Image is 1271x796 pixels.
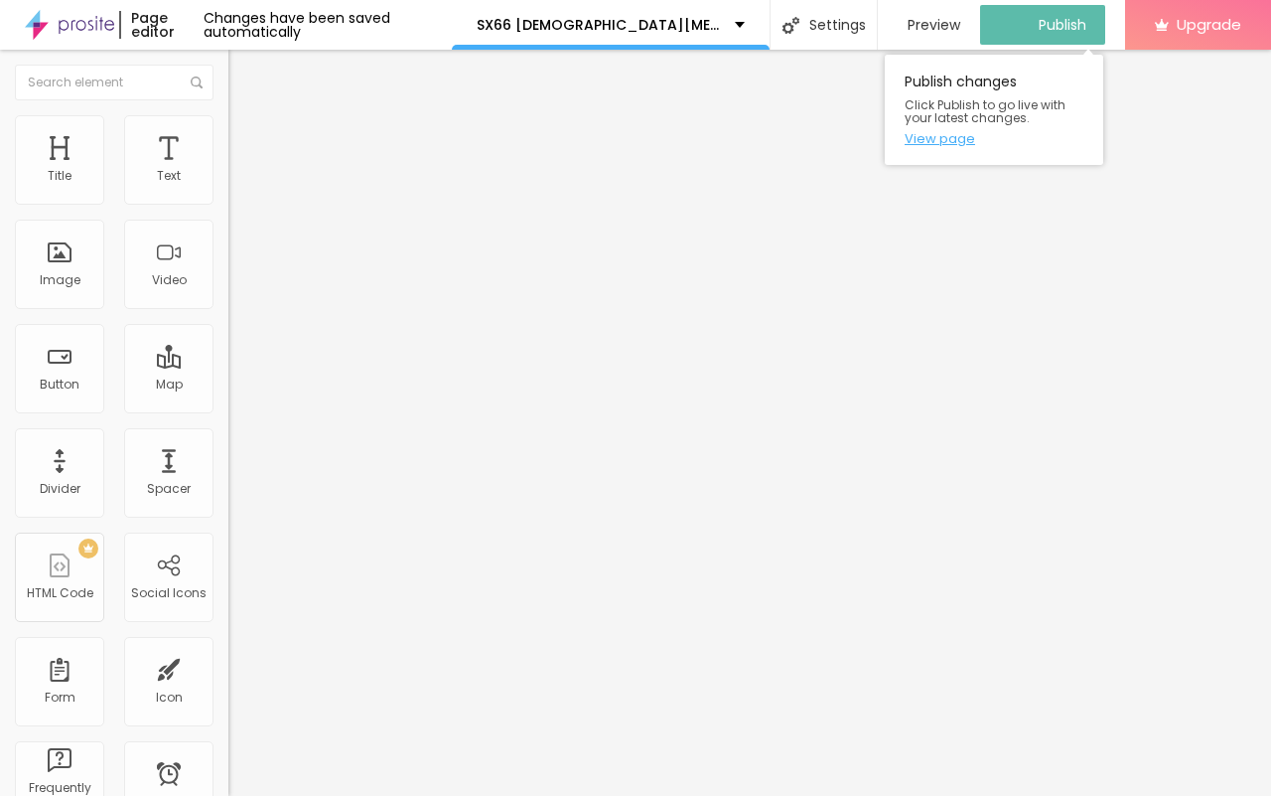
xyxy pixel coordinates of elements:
[45,691,75,705] div: Form
[40,378,79,392] div: Button
[782,17,799,34] img: Icone
[40,273,80,287] div: Image
[477,18,720,32] p: SX66 [DEMOGRAPHIC_DATA][MEDICAL_DATA]™ Netherlands Official Website
[980,5,1105,45] button: Publish
[228,50,1271,796] iframe: Editor
[908,17,960,33] span: Preview
[147,482,191,496] div: Spacer
[27,586,93,600] div: HTML Code
[156,691,183,705] div: Icon
[905,98,1083,124] span: Click Publish to go live with your latest changes.
[15,65,213,100] input: Search element
[1039,17,1086,33] span: Publish
[119,11,204,39] div: Page editor
[48,169,71,183] div: Title
[152,273,187,287] div: Video
[1177,16,1241,33] span: Upgrade
[157,169,181,183] div: Text
[156,378,183,392] div: Map
[905,132,1083,145] a: View page
[40,482,80,496] div: Divider
[885,55,1103,165] div: Publish changes
[878,5,980,45] button: Preview
[204,11,452,39] div: Changes have been saved automatically
[131,586,207,600] div: Social Icons
[191,77,203,88] img: Icone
